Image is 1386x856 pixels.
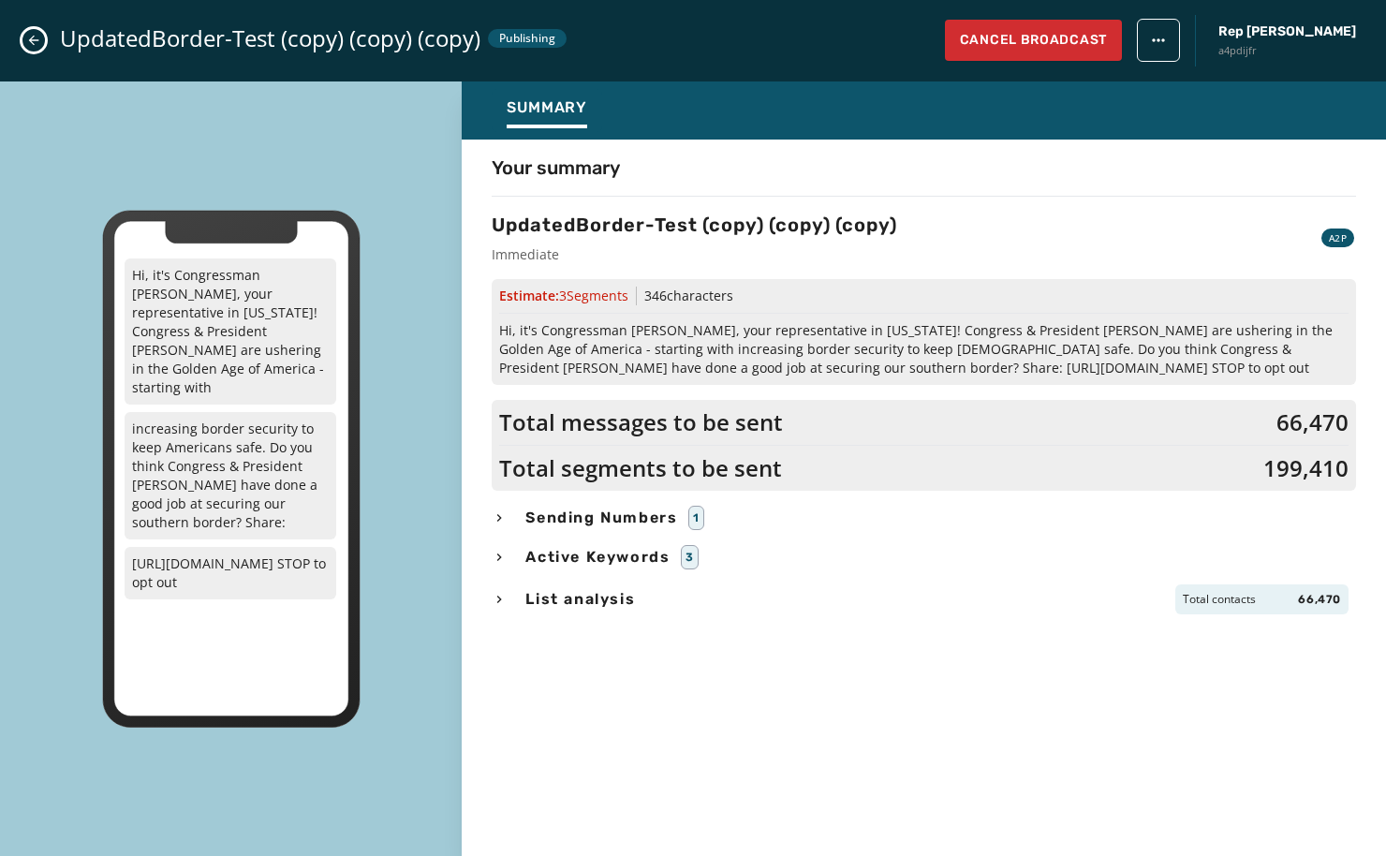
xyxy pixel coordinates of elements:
div: A2P [1321,229,1354,247]
span: Sending Numbers [522,507,681,529]
span: Total contacts [1183,592,1256,607]
span: Active Keywords [522,546,673,568]
span: Hi, it's Congressman [PERSON_NAME], your representative in [US_STATE]! Congress & President [PERS... [499,321,1349,377]
span: Estimate: [499,287,628,305]
span: UpdatedBorder-Test (copy) (copy) (copy) [60,23,480,53]
span: Publishing [499,31,555,46]
h4: Your summary [492,155,620,181]
span: 199,410 [1263,453,1349,483]
span: Total messages to be sent [499,407,783,437]
button: Summary [492,89,602,132]
span: 66,470 [1276,407,1349,437]
button: Cancel Broadcast [945,20,1122,61]
span: a4pdijfr [1218,43,1356,59]
h3: UpdatedBorder-Test (copy) (copy) (copy) [492,212,897,238]
span: 3 Segment s [559,287,628,304]
button: List analysisTotal contacts66,470 [492,584,1356,614]
span: List analysis [522,588,639,611]
span: Immediate [492,245,897,264]
span: Summary [507,98,587,117]
span: Rep [PERSON_NAME] [1218,22,1356,41]
div: 3 [681,545,699,569]
button: broadcast action menu [1137,19,1180,62]
button: Sending Numbers1 [492,506,1356,530]
div: 1 [688,506,704,530]
span: Cancel Broadcast [960,31,1107,50]
span: Total segments to be sent [499,453,782,483]
button: Active Keywords3 [492,545,1356,569]
span: 346 characters [644,287,733,304]
span: 66,470 [1298,592,1341,607]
